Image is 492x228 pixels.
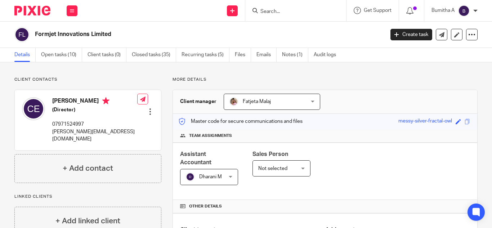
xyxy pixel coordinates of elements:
[55,215,120,227] h4: + Add linked client
[458,5,470,17] img: svg%3E
[431,7,455,14] p: Bumitha A
[199,174,222,179] span: Dharani M
[88,48,126,62] a: Client tasks (0)
[52,121,137,128] p: 07971524997
[260,9,325,15] input: Search
[252,151,288,157] span: Sales Person
[258,166,287,171] span: Not selected
[63,163,113,174] h4: + Add contact
[14,77,161,82] p: Client contacts
[178,118,303,125] p: Master code for secure communications and files
[364,8,392,13] span: Get Support
[35,31,311,38] h2: Formjet Innovations Limited
[14,48,36,62] a: Details
[14,6,50,15] img: Pixie
[22,97,45,120] img: svg%3E
[256,48,277,62] a: Emails
[189,204,222,209] span: Other details
[390,29,432,40] a: Create task
[52,97,137,106] h4: [PERSON_NAME]
[132,48,176,62] a: Closed tasks (35)
[14,27,30,42] img: svg%3E
[182,48,229,62] a: Recurring tasks (5)
[173,77,478,82] p: More details
[282,48,308,62] a: Notes (1)
[102,97,109,104] i: Primary
[314,48,341,62] a: Audit logs
[235,48,251,62] a: Files
[189,133,232,139] span: Team assignments
[398,117,452,126] div: messy-silver-fractal-owl
[41,48,82,62] a: Open tasks (10)
[229,97,238,106] img: MicrosoftTeams-image%20(5).png
[243,99,271,104] span: Fatjeta Malaj
[180,98,216,105] h3: Client manager
[180,151,211,165] span: Assistant Accountant
[52,106,137,113] h5: (Director)
[186,173,194,181] img: svg%3E
[14,194,161,200] p: Linked clients
[52,128,137,143] p: [PERSON_NAME][EMAIL_ADDRESS][DOMAIN_NAME]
